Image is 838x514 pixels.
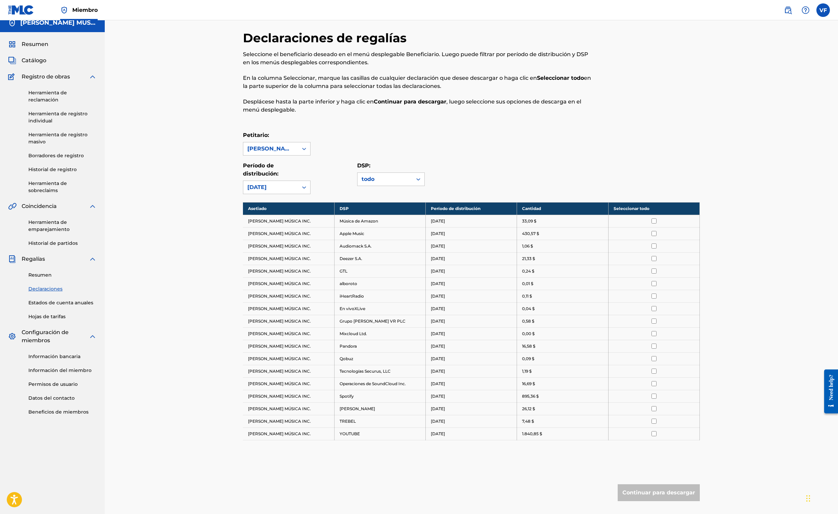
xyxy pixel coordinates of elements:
a: ResumenResumen [8,40,48,48]
td: [DATE] [426,290,517,302]
span: Catálogo [22,56,46,65]
label: Petitario: [243,132,269,138]
p: 0,09 $ [522,356,534,362]
strong: Continuar para descargar [374,98,446,105]
td: [DATE] [426,227,517,240]
td: Spotify [334,390,425,402]
td: [PERSON_NAME] MÚSICA INC. [243,427,334,440]
img: Cuentas [8,19,16,27]
p: 430,57 $ [522,231,539,237]
img: Regalías [8,255,16,263]
img: Los principales titulares de derechos [60,6,68,14]
td: [PERSON_NAME] MÚSICA INC. [243,252,334,265]
div: ayuda [799,3,812,17]
td: Música de Amazon [334,215,425,227]
a: Declaraciones [28,285,97,293]
p: 895,36 $ [522,393,539,399]
td: [PERSON_NAME] MÚSICA INC. [243,302,334,315]
td: [PERSON_NAME] MÚSICA INC. [243,277,334,290]
p: Seleccione el beneficiario deseado en el menú desplegable Beneficiario. Luego puede filtrar por p... [243,50,595,67]
td: alboroto [334,277,425,290]
p: 0,58 $ [522,318,534,324]
img: Ampliar [89,202,97,210]
label: DSP: [357,162,370,169]
a: Resumen [28,272,97,279]
td: Pandora [334,340,425,352]
td: iHeartRadio [334,290,425,302]
a: Hojas de tarifas [28,313,97,320]
td: [DATE] [426,377,517,390]
h2: Declaraciones de regalías [243,30,410,46]
img: Catálogo [8,56,16,65]
th: Cantidad [517,202,608,215]
p: 0,00 $ [522,331,535,337]
td: [DATE] [426,402,517,415]
p: 21,33 $ [522,256,535,262]
td: [DATE] [426,427,517,440]
div: Arrastrar [806,488,810,509]
p: 26,12 $ [522,406,535,412]
a: Herramienta de reclamación [28,89,97,103]
p: 1,19 $ [522,368,532,374]
p: 0,01 $ [522,281,533,287]
td: En vivoXLive [334,302,425,315]
td: [PERSON_NAME] MÚSICA INC. [243,415,334,427]
td: Tecnologías Securus, LLC [334,365,425,377]
td: TREBEL [334,415,425,427]
img: Registro de obras [8,73,17,81]
td: [DATE] [426,340,517,352]
p: 1,06 $ [522,243,533,249]
a: Herramienta de registro individual [28,110,97,124]
td: [DATE] [426,265,517,277]
a: Herramienta de registro masivo [28,131,97,145]
p: 0,11 $ [522,293,532,299]
a: Herramienta de emparejamiento [28,219,97,233]
td: [DATE] [426,315,517,327]
a: Historial de registro [28,166,97,173]
iframe: Widget de chat [804,482,838,514]
a: Búsqueda pública [781,3,795,17]
span: Regalías [22,255,45,263]
td: GTL [334,265,425,277]
a: Información bancaria [28,353,97,360]
a: Historial de partidos [28,240,97,247]
a: Borradores de registro [28,152,97,159]
img: Ampliar [89,255,97,263]
td: [DATE] [426,215,517,227]
img: Configuración de miembros [8,332,16,341]
td: Deezer S.A. [334,252,425,265]
p: 0,04 $ [522,306,535,312]
a: Beneficios de miembros [28,408,97,416]
td: [PERSON_NAME] [334,402,425,415]
td: [DATE] [426,365,517,377]
th: Período de distribución [426,202,517,215]
td: [PERSON_NAME] MÚSICA INC. [243,240,334,252]
img: Ampliar [89,332,97,341]
td: Grupo [PERSON_NAME] VR PLC [334,315,425,327]
a: Estados de cuenta anuales [28,299,97,306]
td: Audiomack S.A. [334,240,425,252]
p: En la columna Seleccionar, marque las casillas de cualquier declaración que desee descargar o hag... [243,74,595,90]
td: [DATE] [426,277,517,290]
td: Operaciones de SoundCloud Inc. [334,377,425,390]
td: [PERSON_NAME] MÚSICA INC. [243,290,334,302]
td: [PERSON_NAME] MÚSICA INC. [243,315,334,327]
a: CatálogoCatálogo [8,56,46,65]
a: Datos del contacto [28,395,97,402]
div: todo [362,175,408,183]
span: Miembro [72,6,98,14]
img: Coincidencia [8,202,17,210]
td: YOUTUBE [334,427,425,440]
td: [DATE] [426,327,517,340]
th: DSP [334,202,425,215]
th: Seleccionar todo [608,202,699,215]
td: [PERSON_NAME] MÚSICA INC. [243,377,334,390]
label: Período de distribución: [243,162,278,177]
td: [DATE] [426,252,517,265]
p: Desplácese hasta la parte inferior y haga clic en , luego seleccione sus opciones de descarga en ... [243,98,595,114]
a: Permisos de usuario [28,381,97,388]
td: [PERSON_NAME] MÚSICA INC. [243,352,334,365]
img: Ampliar [89,73,97,81]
